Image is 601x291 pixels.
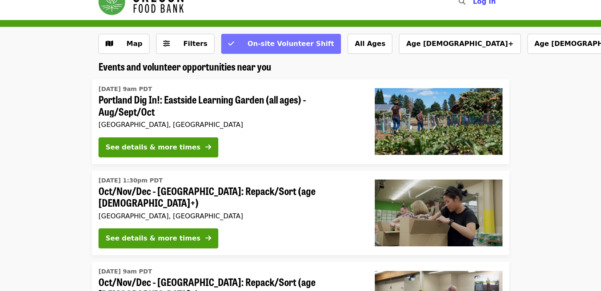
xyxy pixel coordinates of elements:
div: See details & more times [106,142,200,152]
img: Oct/Nov/Dec - Portland: Repack/Sort (age 8+) organized by Oregon Food Bank [375,180,503,246]
time: [DATE] 9am PDT [98,85,152,94]
span: On-site Volunteer Shift [247,40,334,48]
i: arrow-right icon [205,234,211,242]
time: [DATE] 1:30pm PDT [98,176,163,185]
img: Portland Dig In!: Eastside Learning Garden (all ages) - Aug/Sept/Oct organized by Oregon Food Bank [375,88,503,155]
button: On-site Volunteer Shift [221,34,341,54]
i: arrow-right icon [205,143,211,151]
button: All Ages [348,34,392,54]
div: [GEOGRAPHIC_DATA], [GEOGRAPHIC_DATA] [98,121,361,129]
span: Filters [183,40,207,48]
button: See details & more times [98,137,218,157]
a: See details for "Portland Dig In!: Eastside Learning Garden (all ages) - Aug/Sept/Oct" [92,79,509,164]
div: [GEOGRAPHIC_DATA], [GEOGRAPHIC_DATA] [98,212,361,220]
span: Portland Dig In!: Eastside Learning Garden (all ages) - Aug/Sept/Oct [98,94,361,118]
i: check icon [228,40,234,48]
span: Oct/Nov/Dec - [GEOGRAPHIC_DATA]: Repack/Sort (age [DEMOGRAPHIC_DATA]+) [98,185,361,209]
time: [DATE] 9am PDT [98,267,152,276]
a: See details for "Oct/Nov/Dec - Portland: Repack/Sort (age 8+)" [92,171,509,256]
button: Age [DEMOGRAPHIC_DATA]+ [399,34,520,54]
div: See details & more times [106,233,200,243]
span: Events and volunteer opportunities near you [98,59,271,73]
span: Map [126,40,142,48]
button: See details & more times [98,228,218,248]
i: sliders-h icon [163,40,170,48]
i: map icon [106,40,113,48]
button: Filters (0 selected) [156,34,215,54]
button: Show map view [98,34,149,54]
